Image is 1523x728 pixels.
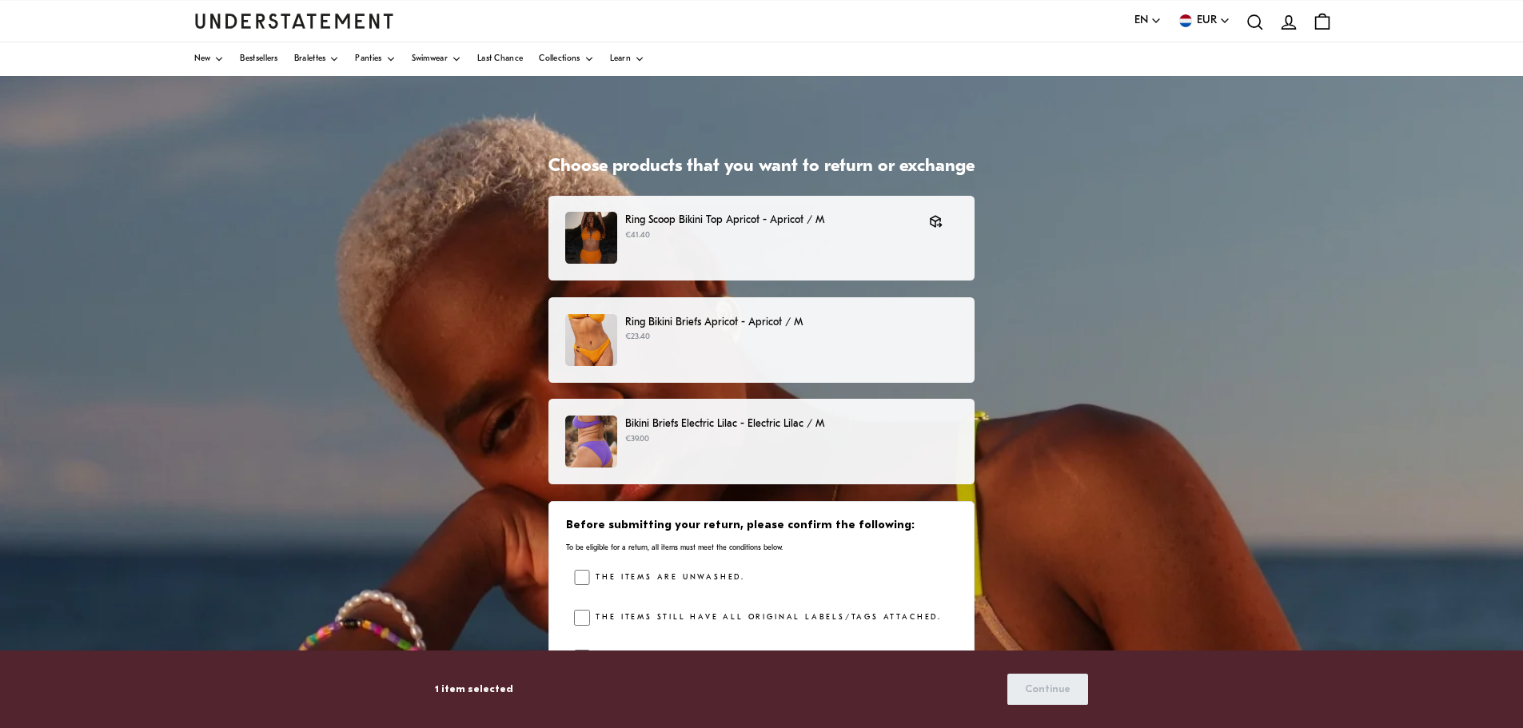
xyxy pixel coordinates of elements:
[477,42,523,76] a: Last Chance
[566,518,957,534] h3: Before submitting your return, please confirm the following:
[194,14,394,28] a: Understatement Homepage
[565,212,617,264] img: FW25_PDP_Template_Shopify_12_1c5d0c8d-3728-4920-acf3-f656cdf8ccca.jpg
[625,433,958,446] p: €39.00
[294,42,340,76] a: Bralettes
[194,55,211,63] span: New
[240,55,277,63] span: Bestsellers
[294,55,326,63] span: Bralettes
[590,570,745,586] label: The items are unwashed.
[194,42,225,76] a: New
[625,416,958,432] p: Bikini Briefs Electric Lilac - Electric Lilac / M
[1178,12,1230,30] button: EUR
[1197,12,1217,30] span: EUR
[539,55,580,63] span: Collections
[625,212,913,229] p: Ring Scoop Bikini Top Apricot - Apricot / M
[590,610,942,626] label: The items still have all original labels/tags attached.
[610,42,645,76] a: Learn
[477,55,523,63] span: Last Chance
[610,55,632,63] span: Learn
[355,55,381,63] span: Panties
[548,156,975,179] h1: Choose products that you want to return or exchange
[625,314,958,331] p: Ring Bikini Briefs Apricot - Apricot / M
[565,416,617,467] img: 6_23388cd6-1f0b-4877-9c90-33d678455a0e.jpg
[240,42,277,76] a: Bestsellers
[625,331,958,344] p: €23.40
[565,314,617,366] img: APCR-BRF-105-130.jpg
[1134,12,1162,30] button: EN
[1134,12,1148,30] span: EN
[566,543,957,553] p: To be eligible for a return, all items must meet the conditions below.
[412,42,461,76] a: Swimwear
[625,229,913,242] p: €41.40
[355,42,395,76] a: Panties
[539,42,593,76] a: Collections
[412,55,448,63] span: Swimwear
